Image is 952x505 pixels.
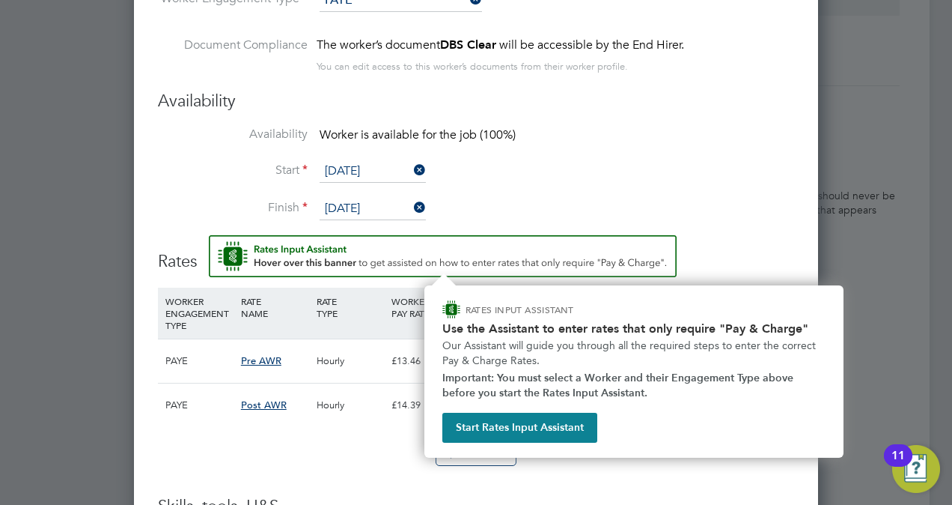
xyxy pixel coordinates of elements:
span: Worker is available for the job (100%) [320,127,516,142]
div: Hourly [313,339,388,383]
h3: Rates [158,235,794,273]
label: Finish [158,200,308,216]
label: Availability [158,127,308,142]
div: RATE NAME [237,288,313,327]
div: PAYE [162,339,237,383]
strong: Important: You must select a Worker and their Engagement Type above before you start the Rates In... [442,372,796,399]
input: Select one [320,198,426,220]
h3: Availability [158,91,794,112]
div: The worker’s document will be accessible by the End Hirer. [317,36,684,54]
span: Pre AWR [241,354,281,367]
div: £13.46 [388,339,463,383]
div: You can edit access to this worker’s documents from their worker profile. [317,58,628,76]
p: RATES INPUT ASSISTANT [466,303,653,316]
p: Our Assistant will guide you through all the required steps to enter the correct Pay & Charge Rates. [442,339,826,368]
button: Open Resource Center, 11 new notifications [892,445,940,493]
div: £14.39 [388,384,463,427]
label: Document Compliance [158,36,308,73]
h2: Use the Assistant to enter rates that only require "Pay & Charge" [442,321,826,336]
div: 11 [891,456,905,475]
div: PAYE [162,384,237,427]
div: WORKER ENGAGEMENT TYPE [162,288,237,339]
div: Hourly [313,384,388,427]
div: RATE TYPE [313,288,388,327]
button: Rate Assistant [209,235,677,277]
label: Start [158,163,308,178]
div: WORKER PAY RATE [388,288,463,327]
b: DBS Clear [440,37,496,52]
span: Post AWR [241,399,287,411]
div: How to input Rates that only require Pay & Charge [424,285,843,458]
input: Select one [320,160,426,183]
img: ENGAGE Assistant Icon [442,300,460,318]
button: Start Rates Input Assistant [442,413,597,443]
